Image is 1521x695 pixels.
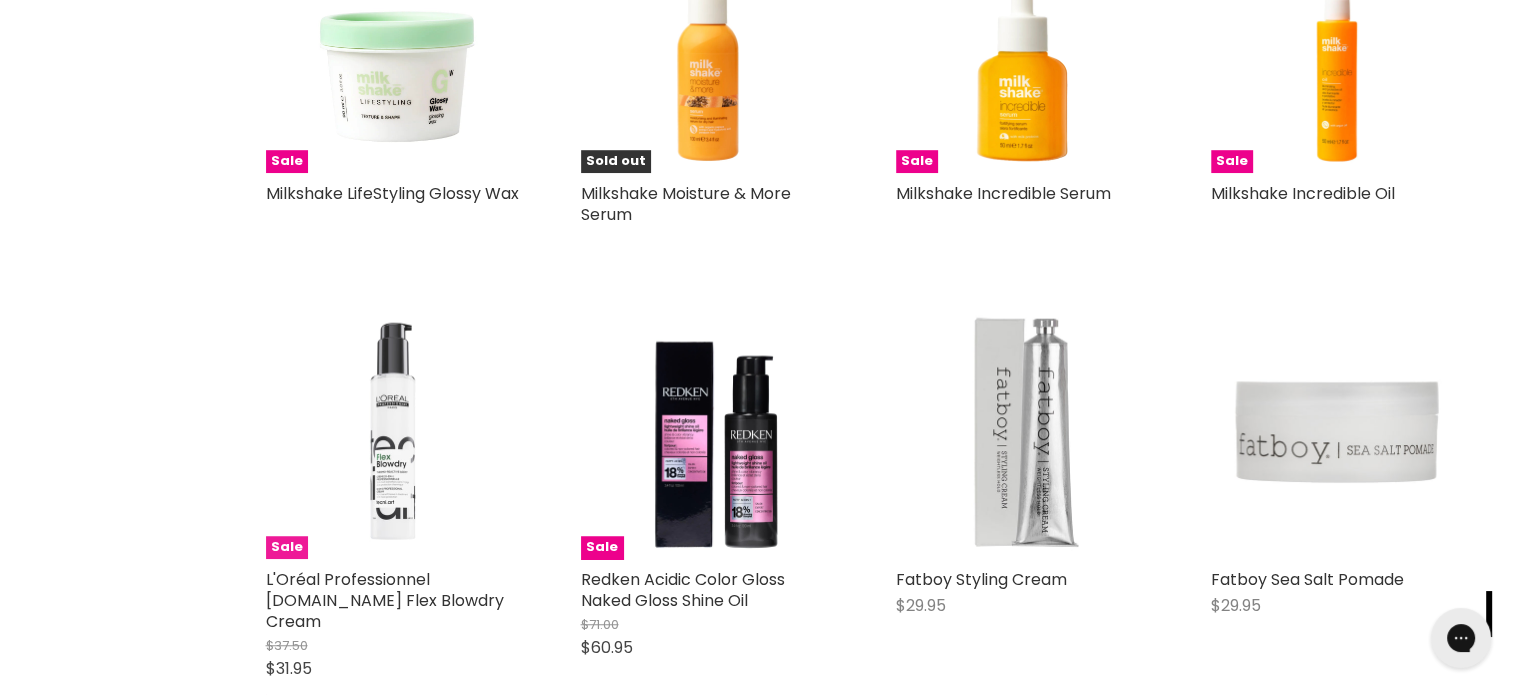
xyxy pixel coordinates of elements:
[1211,182,1395,205] a: Milkshake Incredible Oil
[581,568,785,612] a: Redken Acidic Color Gloss Naked Gloss Shine Oil
[266,636,308,655] span: $37.50
[266,150,308,173] span: Sale
[896,150,938,173] span: Sale
[1211,150,1253,173] span: Sale
[581,304,836,559] a: Redken Acidic Color Gloss Naked Gloss Shine OilSale
[581,182,791,226] a: Milkshake Moisture & More Serum
[266,568,504,633] a: L'Oréal Professionnel [DOMAIN_NAME] Flex Blowdry Cream
[581,536,623,559] span: Sale
[581,615,619,634] span: $71.00
[266,657,312,680] span: $31.95
[896,182,1111,205] a: Milkshake Incredible Serum
[896,568,1067,591] a: Fatboy Styling Cream
[581,636,633,659] span: $60.95
[1211,568,1404,591] a: Fatboy Sea Salt Pomade
[266,304,521,559] img: L'Oréal Professionnel Tecni.Art Flex Blowdry Cream
[266,182,519,205] a: Milkshake LifeStyling Glossy Wax
[581,150,651,173] span: Sold out
[266,536,308,559] span: Sale
[581,304,836,559] img: Redken Acidic Color Gloss Naked Gloss Shine Oil
[1211,304,1466,559] img: Fatboy Sea Salt Pomade
[896,304,1151,559] img: Fatboy Styling Cream
[266,304,521,559] a: L'Oréal Professionnel Tecni.Art Flex Blowdry CreamSale
[896,594,946,617] span: $29.95
[1211,594,1261,617] span: $29.95
[1421,601,1501,675] iframe: Gorgias live chat messenger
